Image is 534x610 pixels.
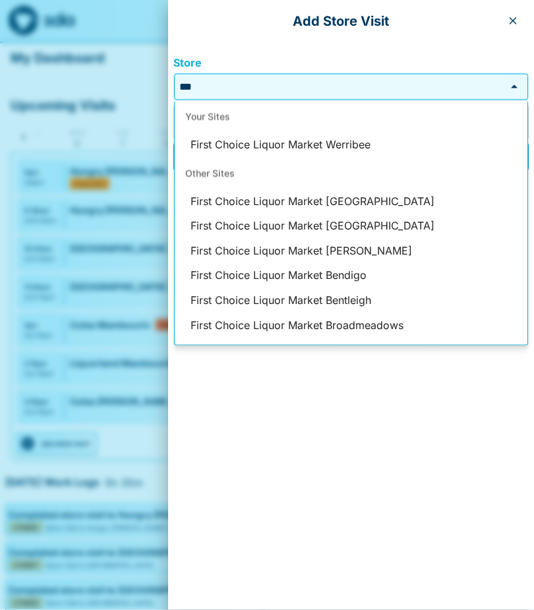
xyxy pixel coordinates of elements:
button: ADD VISIT [173,144,529,170]
li: First Choice Liquor Market Broadmeadows [175,313,527,338]
div: Now or Scheduled [173,106,529,138]
li: First Choice Liquor Market Bendigo [175,263,527,288]
button: Start Now [173,106,351,138]
li: First Choice Liquor Market Bentleigh [175,288,527,313]
li: First Choice Liquor Market [GEOGRAPHIC_DATA] [175,189,527,214]
li: First Choice Liquor Market [GEOGRAPHIC_DATA] [175,338,527,363]
li: First Choice Liquor Market Werribee [175,133,527,158]
p: Add Store Visit [179,11,502,32]
li: First Choice Liquor Market [PERSON_NAME] [175,239,527,264]
div: Other Sites [175,158,527,189]
div: Your Sites [175,101,527,133]
li: First Choice Liquor Market [GEOGRAPHIC_DATA] [175,214,527,239]
button: Close [505,78,523,96]
label: Store [173,55,529,71]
